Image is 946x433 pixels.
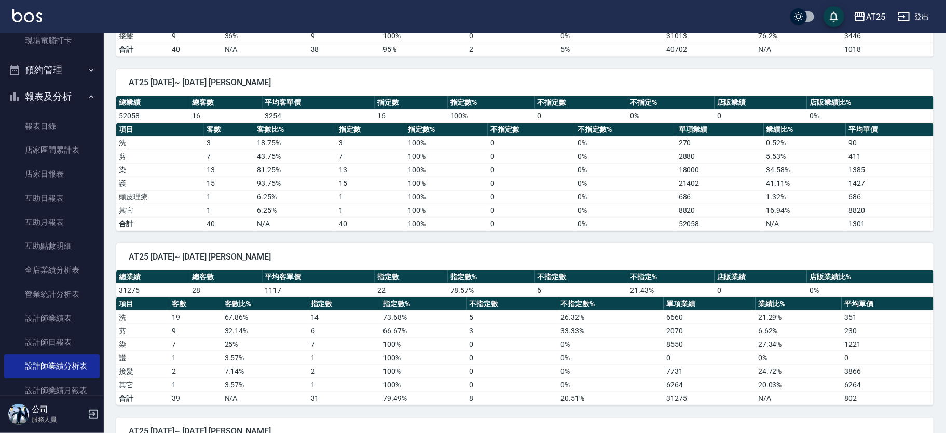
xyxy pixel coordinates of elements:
td: 0.52 % [764,136,846,150]
td: 32.14 % [222,324,308,337]
td: 洗 [116,310,169,324]
td: 洗 [116,136,204,150]
th: 總客數 [189,270,263,284]
td: 7731 [664,364,756,378]
td: 7 [204,150,254,163]
th: 平均客單價 [263,96,375,110]
th: 總業績 [116,96,189,110]
td: 0 % [575,150,676,163]
td: 100 % [405,190,488,204]
td: 1385 [846,163,934,177]
td: 100 % [380,351,467,364]
td: 0 % [575,163,676,177]
td: 頭皮理療 [116,190,204,204]
td: 0 % [807,109,934,123]
td: 合計 [116,391,169,405]
th: 指定數 [308,297,380,311]
td: 90 [846,136,934,150]
td: 79.49% [380,391,467,405]
td: 34.58 % [764,163,846,177]
td: 剪 [116,324,169,337]
td: 0 [488,217,575,231]
td: 3.57 % [222,378,308,391]
td: 13 [204,163,254,177]
td: 1 [204,190,254,204]
td: 15 [204,177,254,190]
th: 不指定數% [558,297,664,311]
td: 0 [664,351,756,364]
td: 686 [676,190,764,204]
td: 802 [842,391,934,405]
td: 1.32 % [764,190,846,204]
td: 100 % [405,204,488,217]
td: 0 [488,177,575,190]
td: 73.68 % [380,310,467,324]
td: 2 [308,364,380,378]
span: AT25 [DATE]~ [DATE] [PERSON_NAME] [129,77,921,88]
a: 全店業績分析表 [4,258,100,282]
td: 8550 [664,337,756,351]
td: 0 % [558,378,664,391]
th: 指定數% [380,297,467,311]
td: 52058 [116,109,189,123]
span: AT25 [DATE]~ [DATE] [PERSON_NAME] [129,252,921,262]
td: 1 [308,378,380,391]
td: N/A [756,43,842,56]
button: 報表及分析 [4,83,100,110]
td: 66.67 % [380,324,467,337]
td: 護 [116,351,169,364]
th: 單項業績 [664,297,756,311]
h5: 公司 [32,404,85,415]
td: 1 [308,351,380,364]
button: 登出 [894,7,934,26]
th: 客數 [204,123,254,137]
th: 指定數 [375,96,448,110]
td: 1 [169,378,222,391]
a: 設計師日報表 [4,330,100,354]
td: 其它 [116,204,204,217]
td: 0 % [807,283,934,297]
td: 16 [375,109,448,123]
td: 93.75 % [254,177,337,190]
th: 不指定數 [467,297,558,311]
td: 38 [308,43,380,56]
th: 不指定數 [535,96,628,110]
td: 1 [204,204,254,217]
td: 6264 [664,378,756,391]
th: 店販業績比% [807,270,934,284]
td: 8820 [846,204,934,217]
td: 686 [846,190,934,204]
button: save [824,6,844,27]
td: 5% [558,43,664,56]
th: 項目 [116,123,204,137]
td: 接髮 [116,364,169,378]
td: 7 [336,150,405,163]
th: 店販業績 [715,96,807,110]
td: 36 % [222,29,308,43]
td: 16 [189,109,263,123]
td: 1 [336,204,405,217]
td: 27.34 % [756,337,842,351]
td: 31275 [116,283,189,297]
td: N/A [756,391,842,405]
th: 單項業績 [676,123,764,137]
td: 7.14 % [222,364,308,378]
td: 100 % [380,337,467,351]
td: 25 % [222,337,308,351]
p: 服務人員 [32,415,85,424]
th: 平均客單價 [263,270,375,284]
a: 店家區間累計表 [4,138,100,162]
th: 指定數 [375,270,448,284]
th: 總客數 [189,96,263,110]
td: 40 [336,217,405,231]
td: 18.75 % [254,136,337,150]
th: 不指定數% [575,123,676,137]
td: 0 [467,337,558,351]
td: 其它 [116,378,169,391]
td: 0 [467,29,558,43]
td: 67.86 % [222,310,308,324]
td: 13 [336,163,405,177]
td: 100 % [448,109,535,123]
td: 3 [467,324,558,337]
td: 9 [169,29,222,43]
